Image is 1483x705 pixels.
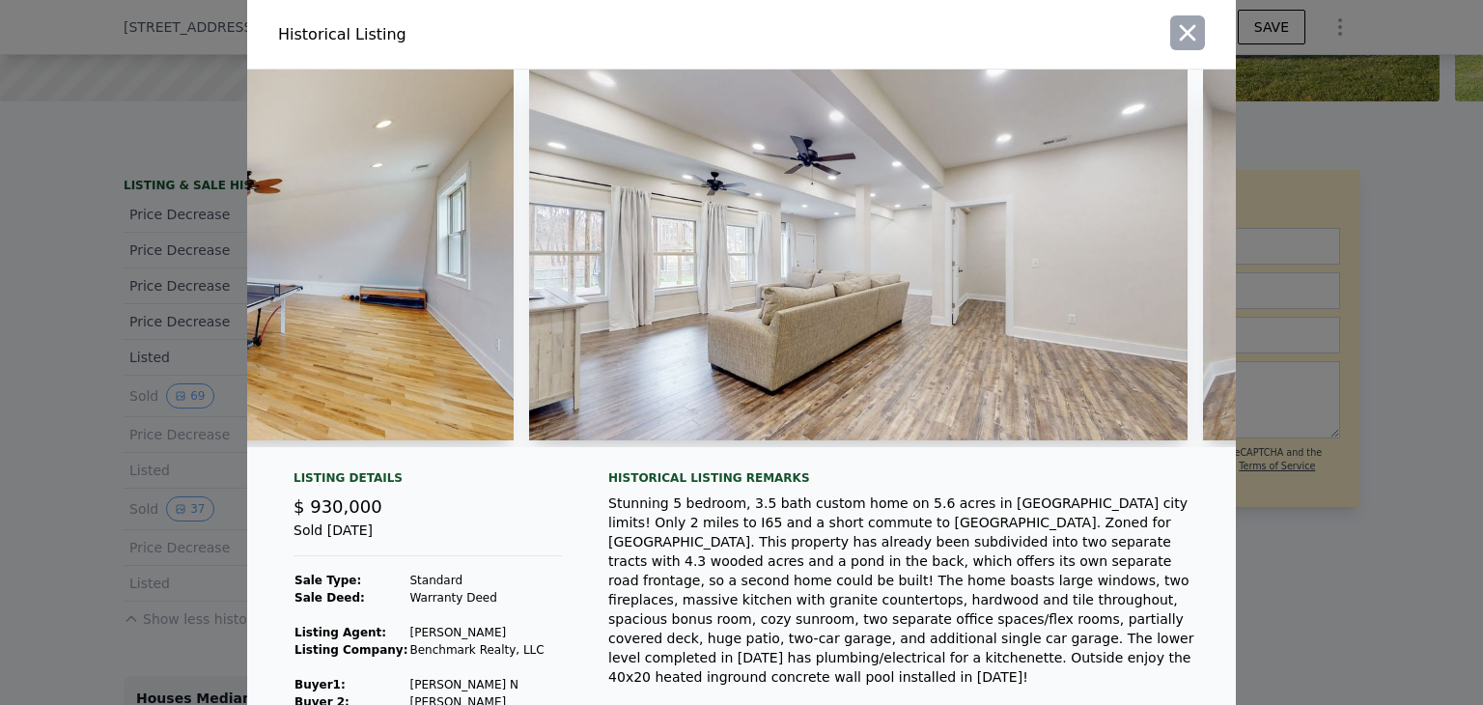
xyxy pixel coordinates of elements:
[408,676,545,693] td: [PERSON_NAME] N
[408,624,545,641] td: [PERSON_NAME]
[294,574,361,587] strong: Sale Type:
[294,521,562,556] div: Sold [DATE]
[294,626,386,639] strong: Listing Agent:
[408,641,545,659] td: Benchmark Realty, LLC
[278,23,734,46] div: Historical Listing
[294,591,365,605] strong: Sale Deed:
[408,589,545,606] td: Warranty Deed
[529,70,1189,440] img: Property Img
[294,643,407,657] strong: Listing Company:
[608,470,1205,486] div: Historical Listing remarks
[608,493,1205,687] div: Stunning 5 bedroom, 3.5 bath custom home on 5.6 acres in [GEOGRAPHIC_DATA] city limits! Only 2 mi...
[294,678,346,691] strong: Buyer 1 :
[408,572,545,589] td: Standard
[294,470,562,493] div: Listing Details
[294,496,382,517] span: $ 930,000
